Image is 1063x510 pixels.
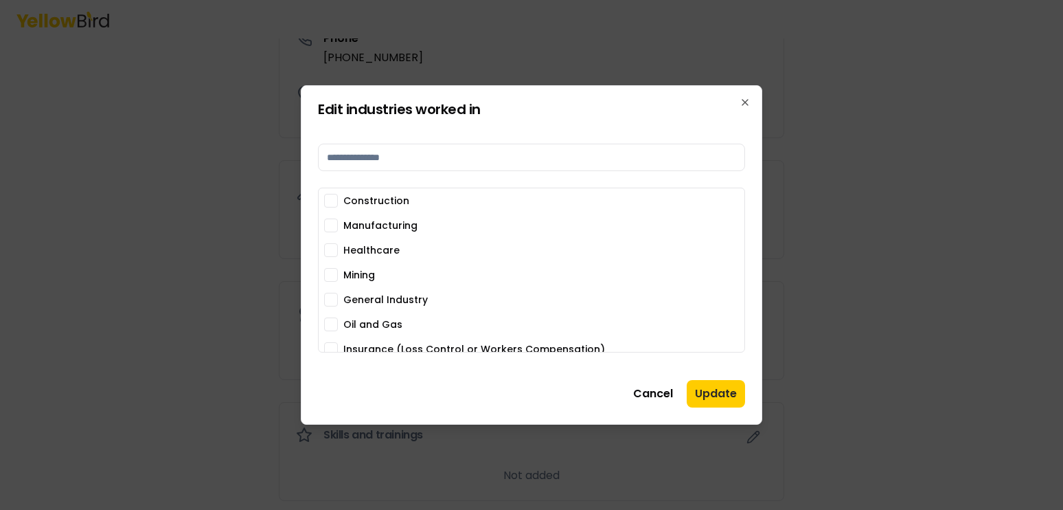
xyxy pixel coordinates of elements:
[687,380,745,408] button: Update
[343,344,605,354] label: Insurance (Loss Control or Workers Compensation)
[625,380,681,408] button: Cancel
[318,102,745,116] h2: Edit industries worked in
[343,245,400,255] label: Healthcare
[343,270,375,280] label: Mining
[343,221,418,230] label: Manufacturing
[343,196,409,206] label: Construction
[343,320,402,329] label: Oil and Gas
[343,295,428,304] label: General Industry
